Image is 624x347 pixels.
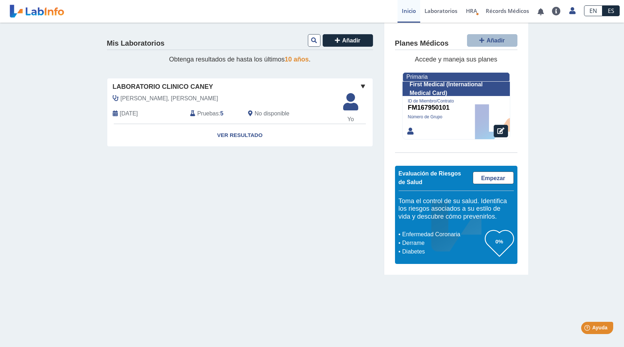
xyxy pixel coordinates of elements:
[400,247,485,256] li: Diabetes
[560,319,616,339] iframe: Help widget launcher
[185,109,243,118] div: :
[169,56,310,63] span: Obtenga resultados de hasta los últimos .
[602,5,620,16] a: ES
[467,34,517,47] button: Añadir
[399,170,461,185] span: Evaluación de Riesgos de Salud
[220,110,224,117] b: 5
[255,109,289,118] span: No disponible
[486,37,505,44] span: Añadir
[107,124,373,147] a: Ver Resultado
[485,237,514,246] h3: 0%
[466,7,477,14] span: HRA
[107,39,165,48] h4: Mis Laboratorios
[400,230,485,239] li: Enfermedad Coronaria
[323,34,373,47] button: Añadir
[400,239,485,247] li: Derrame
[120,109,138,118] span: 2025-05-21
[415,56,497,63] span: Accede y maneja sus planes
[395,39,449,48] h4: Planes Médicos
[121,94,218,103] span: Rodriguez Rivera, Ismael
[399,197,514,221] h5: Toma el control de su salud. Identifica los riesgos asociados a su estilo de vida y descubre cómo...
[197,109,219,118] span: Pruebas
[407,74,428,80] span: Primaria
[584,5,602,16] a: EN
[113,82,213,92] span: Laboratorio Clinico Caney
[285,56,309,63] span: 10 años
[342,37,360,44] span: Añadir
[339,115,363,124] span: Yo
[473,172,514,184] a: Empezar
[481,175,505,181] span: Empezar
